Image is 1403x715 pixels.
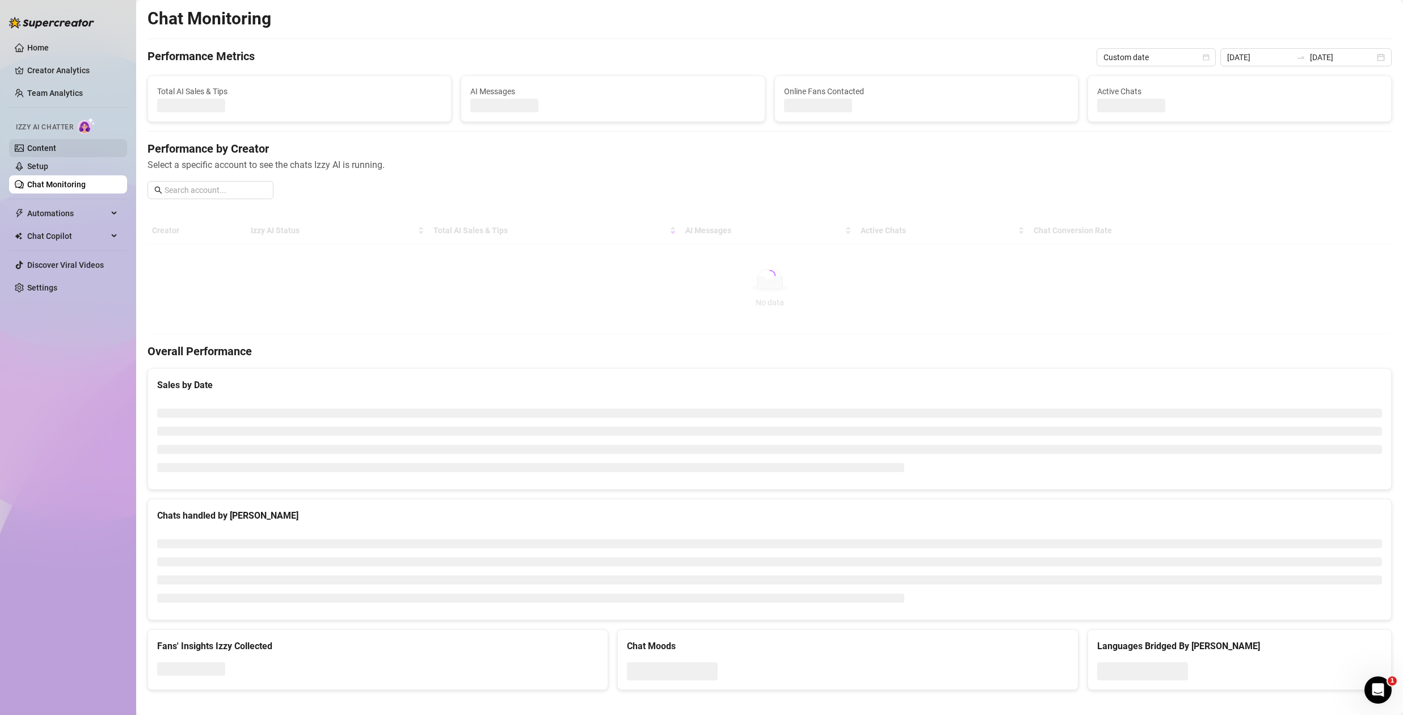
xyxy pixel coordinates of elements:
span: Chat Copilot [27,227,108,245]
img: Chat Copilot [15,232,22,240]
span: Total AI Sales & Tips [157,85,442,98]
a: Setup [27,162,48,171]
iframe: Intercom live chat [1364,676,1392,704]
span: AI Messages [470,85,755,98]
span: Online Fans Contacted [784,85,1069,98]
span: to [1296,53,1305,62]
a: Settings [27,283,57,292]
span: Izzy AI Chatter [16,122,73,133]
a: Home [27,43,49,52]
input: End date [1310,51,1375,64]
h4: Performance Metrics [148,48,255,66]
a: Chat Monitoring [27,180,86,189]
span: loading [762,268,777,283]
a: Creator Analytics [27,61,118,79]
a: Content [27,144,56,153]
span: Automations [27,204,108,222]
span: Custom date [1103,49,1209,66]
a: Discover Viral Videos [27,260,104,270]
div: Languages Bridged By [PERSON_NAME] [1097,639,1382,653]
div: Sales by Date [157,378,1382,392]
span: swap-right [1296,53,1305,62]
div: Chats handled by [PERSON_NAME] [157,508,1382,523]
img: AI Chatter [78,117,95,134]
h4: Overall Performance [148,343,1392,359]
span: calendar [1203,54,1210,61]
input: Search account... [165,184,267,196]
div: Fans' Insights Izzy Collected [157,639,599,653]
input: Start date [1227,51,1292,64]
h2: Chat Monitoring [148,8,271,30]
div: Chat Moods [627,639,1068,653]
span: search [154,186,162,194]
span: Active Chats [1097,85,1382,98]
a: Team Analytics [27,89,83,98]
img: logo-BBDzfeDw.svg [9,17,94,28]
span: thunderbolt [15,209,24,218]
span: 1 [1388,676,1397,685]
span: Select a specific account to see the chats Izzy AI is running. [148,158,1392,172]
h4: Performance by Creator [148,141,1392,157]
